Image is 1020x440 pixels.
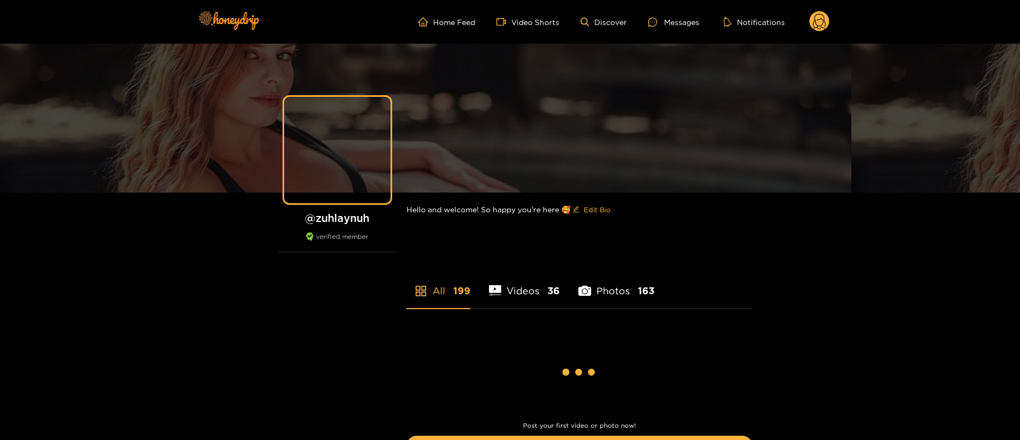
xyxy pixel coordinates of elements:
[720,16,788,27] button: Notifications
[570,201,612,218] button: editEdit Bio
[581,18,627,27] a: Discover
[584,204,610,215] span: Edit Bio
[407,193,752,227] div: Hello and welcome! So happy you’re here 🥰
[548,284,560,297] span: 36
[496,17,559,27] a: Video Shorts
[279,233,396,252] div: verified member
[578,260,654,308] li: Photos
[279,211,396,225] h1: @ zuhlaynuh
[573,206,579,214] span: edit
[489,260,560,308] li: Videos
[496,17,511,27] span: video-camera
[418,17,433,27] span: home
[414,285,427,297] span: appstore
[418,17,475,27] a: Home Feed
[453,284,470,297] span: 199
[407,260,470,308] li: All
[638,284,654,297] span: 163
[648,16,699,28] div: Messages
[407,422,752,429] p: Post your first video or photo now!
